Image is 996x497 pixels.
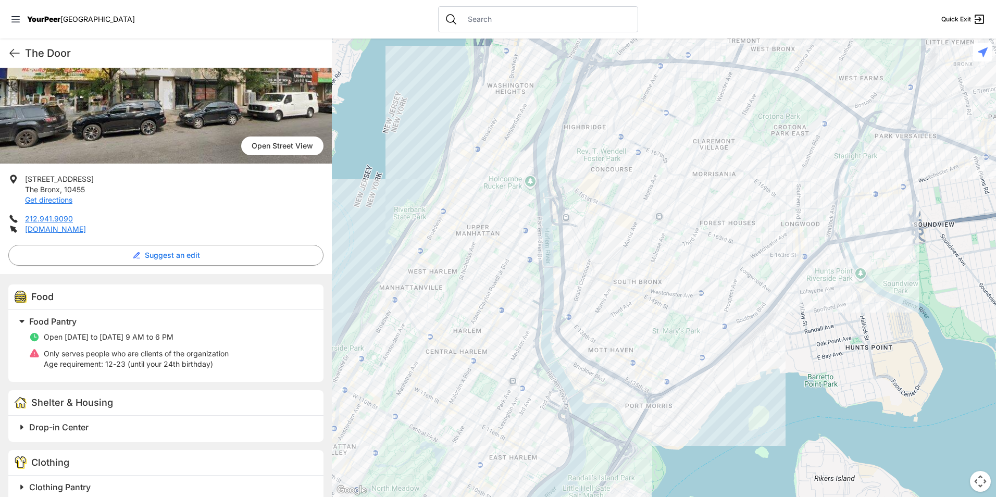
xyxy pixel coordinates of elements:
[29,482,91,492] span: Clothing Pantry
[25,214,73,223] a: 212.941.9090
[941,15,971,23] span: Quick Exit
[8,245,323,266] button: Suggest an edit
[29,316,77,327] span: Food Pantry
[241,136,323,155] span: Open Street View
[27,15,60,23] span: YourPeer
[44,359,103,368] span: Age requirement:
[44,349,229,358] span: Only serves people who are clients of the organization
[29,422,89,432] span: Drop-in Center
[462,14,631,24] input: Search
[31,291,54,302] span: Food
[970,471,991,492] button: Map camera controls
[31,457,69,468] span: Clothing
[44,332,173,341] span: Open [DATE] to [DATE] 9 AM to 6 PM
[44,359,229,369] p: 12-23 (until your 24th birthday)
[145,250,200,260] span: Suggest an edit
[25,225,86,233] a: [DOMAIN_NAME]
[27,16,135,22] a: YourPeer[GEOGRAPHIC_DATA]
[941,13,986,26] a: Quick Exit
[25,46,323,60] h1: The Door
[25,185,60,194] span: The Bronx
[25,175,94,183] span: [STREET_ADDRESS]
[25,195,72,204] a: Get directions
[64,185,85,194] span: 10455
[334,483,369,497] img: Google
[334,483,369,497] a: Open this area in Google Maps (opens a new window)
[31,397,113,408] span: Shelter & Housing
[60,185,62,194] span: ,
[60,15,135,23] span: [GEOGRAPHIC_DATA]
